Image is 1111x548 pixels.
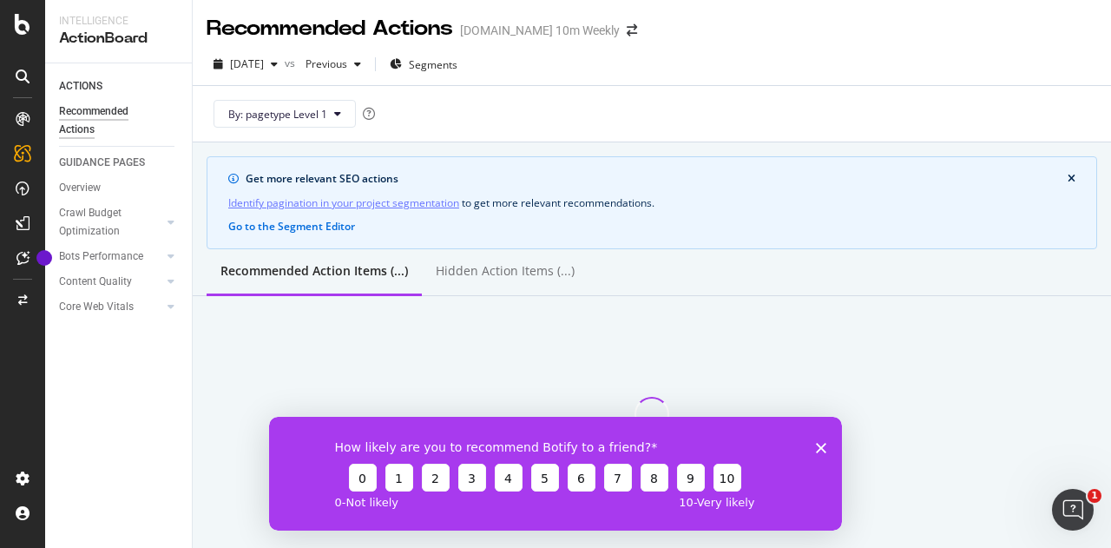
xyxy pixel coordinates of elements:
[59,102,163,139] div: Recommended Actions
[59,29,178,49] div: ActionBoard
[228,107,327,122] span: By: pagetype Level 1
[36,250,52,266] div: Tooltip anchor
[59,248,162,266] a: Bots Performance
[59,154,145,172] div: GUIDANCE PAGES
[59,154,180,172] a: GUIDANCE PAGES
[230,56,264,71] span: 2025 Oct. 3rd
[59,77,180,96] a: ACTIONS
[228,194,1075,212] div: to get more relevant recommendations .
[228,194,459,212] a: Identify pagination in your project segmentation
[207,50,285,78] button: [DATE]
[627,24,637,36] div: arrow-right-arrow-left
[228,219,355,234] button: Go to the Segment Editor
[59,102,180,139] a: Recommended Actions
[59,204,150,241] div: Crawl Budget Optimization
[59,298,162,316] a: Core Web Vitals
[299,50,368,78] button: Previous
[436,262,575,280] div: Hidden Action Items (...)
[59,14,178,29] div: Intelligence
[269,417,842,531] iframe: Survey from Botify
[1088,489,1101,503] span: 1
[299,56,347,71] span: Previous
[59,77,102,96] div: ACTIONS
[59,273,162,291] a: Content Quality
[207,156,1097,249] div: info banner
[285,56,299,70] span: vs
[59,248,143,266] div: Bots Performance
[59,179,101,197] div: Overview
[59,273,132,291] div: Content Quality
[1052,489,1094,531] iframe: Intercom live chat
[207,14,453,43] div: Recommended Actions
[220,262,408,280] div: Recommended Action Items (...)
[246,171,1068,187] div: Get more relevant SEO actions
[383,50,464,78] button: Segments
[409,57,457,72] span: Segments
[1063,168,1080,190] button: close banner
[214,100,356,128] button: By: pagetype Level 1
[59,298,134,316] div: Core Web Vitals
[59,204,162,241] a: Crawl Budget Optimization
[59,179,180,197] a: Overview
[460,22,620,39] div: [DOMAIN_NAME] 10m Weekly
